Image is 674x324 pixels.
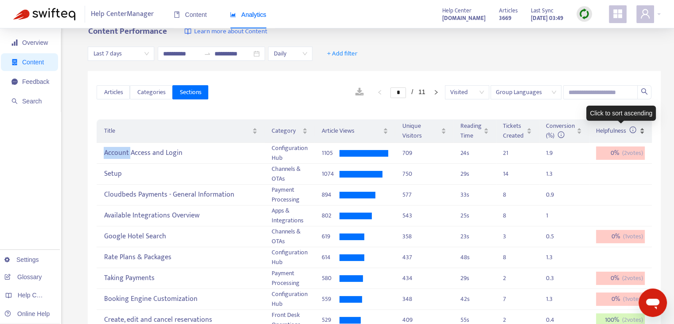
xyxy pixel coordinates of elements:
div: Click to sort ascending [586,106,656,121]
div: 25 s [460,211,489,221]
div: Available Integrations Overview [104,209,257,223]
div: 23 s [460,232,489,241]
span: container [12,59,18,65]
th: Unique Visitors [395,119,453,143]
th: Title [97,119,265,143]
span: search [641,88,648,95]
div: 0 % [596,230,645,243]
div: 1 [546,211,564,221]
span: area-chart [230,12,236,18]
span: appstore [612,8,623,19]
div: 21 [503,148,521,158]
div: 559 [322,294,339,304]
span: Conversion (%) [546,121,575,141]
span: Help Centers [18,292,54,299]
li: Next Page [429,87,443,98]
iframe: Botón para iniciar la ventana de mensajería [639,288,667,317]
button: Sections [172,85,208,99]
div: 8 [503,253,521,262]
span: Help Center [442,6,471,16]
span: left [377,90,382,95]
div: 3 [503,232,521,241]
div: Cloudbeds Payments - General Information [104,188,257,202]
strong: 3669 [499,13,511,23]
span: Help Center Manager [91,6,154,23]
span: right [433,90,439,95]
div: 48 s [460,253,489,262]
th: Tickets Created [496,119,539,143]
th: Category [265,119,315,143]
span: message [12,79,18,85]
div: 0.5 [546,232,564,241]
span: Last 7 days [93,47,149,60]
span: Unique Visitors [402,121,439,141]
li: 1/11 [390,87,425,98]
div: 1105 [322,148,339,158]
div: Account Access and Login [104,146,257,161]
div: 2 [503,273,521,283]
button: + Add filter [320,47,364,61]
div: 0 % [596,146,645,160]
th: Article Views [315,119,395,143]
span: user [640,8,651,19]
span: Helpfulness [596,126,636,136]
div: 348 [402,294,446,304]
td: Channels & OTAs [265,226,315,247]
div: 619 [322,232,339,241]
span: search [12,98,18,104]
div: 802 [322,211,339,221]
span: Article Views [322,126,381,136]
span: Content [22,59,44,66]
span: Categories [137,87,165,97]
button: Articles [97,85,130,99]
span: Visited [450,86,484,99]
span: Last Sync [531,6,553,16]
span: ( 2 votes) [622,273,643,283]
span: Title [104,126,250,136]
div: Google Hotel Search [104,229,257,244]
img: Swifteq [13,8,75,20]
div: 1.3 [546,294,564,304]
span: + Add filter [327,48,358,59]
div: 750 [402,169,446,179]
span: to [204,50,211,57]
div: 1.9 [546,148,564,158]
td: Configuration Hub [265,289,315,310]
span: Feedback [22,78,49,85]
img: sync.dc5367851b00ba804db3.png [579,8,590,20]
div: 7 [503,294,521,304]
div: 894 [322,190,339,200]
div: 709 [402,148,446,158]
div: 1.3 [546,253,564,262]
div: 543 [402,211,446,221]
div: 1.3 [546,169,564,179]
button: right [429,87,443,98]
div: 0 % [596,272,645,285]
b: Content Performance [88,24,167,38]
span: ( 2 votes) [622,148,643,158]
td: Configuration Hub [265,143,315,164]
a: Settings [4,256,39,263]
div: 8 [503,190,521,200]
button: Categories [130,85,172,99]
td: Channels & OTAs [265,164,315,185]
td: Payment Processing [265,185,315,205]
strong: [DATE] 03:49 [531,13,563,23]
span: Search [22,98,42,105]
th: Reading Time [453,119,496,143]
span: Reading Time [460,121,482,141]
div: 0 % [596,292,645,306]
span: Articles [499,6,518,16]
a: Online Help [4,310,50,317]
span: Content [174,11,207,18]
div: 1074 [322,169,339,179]
div: 577 [402,190,446,200]
td: Apps & Integrations [265,205,315,226]
div: 33 s [460,190,489,200]
div: 24 s [460,148,489,158]
div: 437 [402,253,446,262]
div: 0.9 [546,190,564,200]
div: 29 s [460,273,489,283]
span: swap-right [204,50,211,57]
td: Payment Processing [265,268,315,289]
